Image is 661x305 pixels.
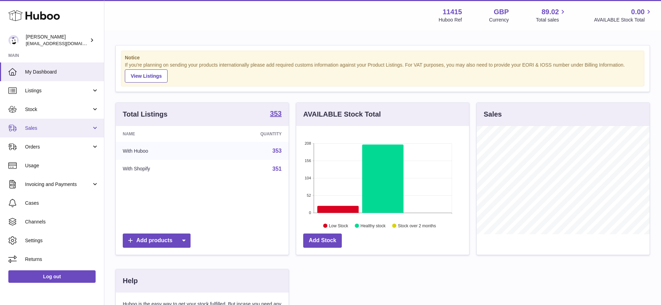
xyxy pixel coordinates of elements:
[125,62,640,83] div: If you're planning on sending your products internationally please add required customs informati...
[25,181,91,188] span: Invoicing and Payments
[309,211,311,215] text: 0
[443,7,462,17] strong: 11415
[25,125,91,132] span: Sales
[116,126,209,142] th: Name
[489,17,509,23] div: Currency
[123,234,191,248] a: Add products
[361,223,386,228] text: Healthy stock
[594,7,653,23] a: 0.00 AVAILABLE Stock Total
[272,148,282,154] a: 353
[123,276,138,286] h3: Help
[8,270,96,283] a: Log out
[307,193,311,197] text: 52
[439,17,462,23] div: Huboo Ref
[484,110,502,119] h3: Sales
[541,7,559,17] span: 89.02
[25,69,99,75] span: My Dashboard
[123,110,168,119] h3: Total Listings
[25,144,91,150] span: Orders
[25,200,99,206] span: Cases
[494,7,509,17] strong: GBP
[398,223,436,228] text: Stock over 2 months
[305,141,311,145] text: 208
[25,87,91,94] span: Listings
[116,142,209,160] td: With Huboo
[25,219,99,225] span: Channels
[25,106,91,113] span: Stock
[25,237,99,244] span: Settings
[116,160,209,178] td: With Shopify
[25,256,99,263] span: Returns
[125,54,640,61] strong: Notice
[329,223,348,228] text: Low Stock
[209,126,289,142] th: Quantity
[305,159,311,163] text: 156
[594,17,653,23] span: AVAILABLE Stock Total
[305,176,311,180] text: 104
[270,110,282,117] strong: 353
[303,234,342,248] a: Add Stock
[536,17,567,23] span: Total sales
[272,166,282,172] a: 351
[536,7,567,23] a: 89.02 Total sales
[26,34,88,47] div: [PERSON_NAME]
[8,35,19,45] img: care@shopmanto.uk
[303,110,381,119] h3: AVAILABLE Stock Total
[25,162,99,169] span: Usage
[125,69,168,83] a: View Listings
[270,110,282,118] a: 353
[26,41,102,46] span: [EMAIL_ADDRESS][DOMAIN_NAME]
[631,7,645,17] span: 0.00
